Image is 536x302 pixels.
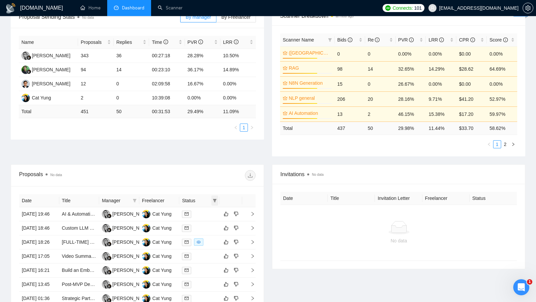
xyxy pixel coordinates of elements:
[289,49,331,57] a: ([GEOGRAPHIC_DATA]) NLP general
[234,225,239,231] span: dislike
[426,76,456,91] td: 0.00%
[32,66,70,73] div: [PERSON_NAME]
[487,76,517,91] td: 0.00%
[122,5,144,11] span: Dashboard
[185,77,220,91] td: 16.67%
[185,296,189,300] span: mail
[487,61,517,76] td: 64.69%
[81,39,106,46] span: Proposals
[185,268,189,272] span: mail
[149,49,185,63] td: 00:27:18
[19,13,180,21] span: Proposal Sending Stats
[21,80,30,88] img: DL
[328,38,332,42] span: filter
[107,284,112,289] img: gigradar-bm.png
[365,91,396,106] td: 20
[142,295,172,301] a: CYCat Yung
[337,37,352,43] span: Bids
[198,40,203,44] span: info-circle
[393,4,413,12] span: Connects:
[112,267,151,274] div: [PERSON_NAME]
[78,77,114,91] td: 12
[232,266,240,274] button: dislike
[19,263,59,278] td: [DATE] 16:21
[250,126,254,130] span: right
[327,35,333,45] span: filter
[232,252,240,260] button: dislike
[485,140,493,148] button: left
[501,140,509,148] li: 2
[59,263,99,278] td: Build an Embedded Chatbot for Pre-Indexed PDF Knowledge Base (RAG, Ollama/LangChain)
[503,37,508,42] span: info-circle
[426,61,456,76] td: 14.29%
[335,76,365,91] td: 15
[335,46,365,61] td: 0
[59,278,99,292] td: Post-MVP Development for Audiofy – AI-Powered Audio Analysis Platform
[114,5,119,10] span: dashboard
[396,106,426,122] td: 46.15%
[142,239,172,244] a: CYCat Yung
[112,295,151,302] div: [PERSON_NAME]
[186,14,211,20] span: By manager
[414,4,421,12] span: 101
[426,91,456,106] td: 9.71%
[211,196,218,206] span: filter
[102,224,110,232] img: IY
[82,16,94,19] span: No data
[78,36,114,49] th: Proposals
[439,37,444,42] span: info-circle
[245,226,255,230] span: right
[286,237,512,244] div: No data
[220,49,256,63] td: 10.50%
[197,240,201,244] span: eye
[221,14,251,20] span: By Freelancer
[59,249,99,263] td: Video Summarization System Development
[78,63,114,77] td: 94
[232,224,240,232] button: dislike
[375,192,422,205] th: Invitation Letter
[245,268,255,273] span: right
[523,3,533,13] button: setting
[220,91,256,105] td: 0.00%
[114,77,149,91] td: 0
[158,5,183,11] a: searchScanner
[220,105,256,118] td: 11.09 %
[59,207,99,221] td: AI & Automation Expert for Startup Efficiency Projects
[456,122,487,135] td: $ 33.70
[220,77,256,91] td: 0.00%
[188,40,203,45] span: PVR
[21,52,30,60] img: IY
[114,91,149,105] td: 0
[493,140,501,148] li: 1
[234,268,239,273] span: dislike
[102,211,151,216] a: IY[PERSON_NAME]
[185,91,220,105] td: 0.00%
[234,282,239,287] span: dislike
[487,142,491,146] span: left
[21,81,70,86] a: DL[PERSON_NAME]
[21,94,30,102] img: CY
[280,170,517,178] span: Invitations
[283,111,287,116] span: crown
[142,267,172,273] a: CYCat Yung
[59,235,99,249] td: [FULL-TIME] Senior Full-Stack AI Agent Engineer
[102,197,130,204] span: Manager
[78,91,114,105] td: 2
[422,192,470,205] th: Freelancer
[114,49,149,63] td: 36
[107,242,112,246] img: gigradar-bm.png
[185,282,189,286] span: mail
[487,46,517,61] td: 0.00%
[185,105,220,118] td: 29.49 %
[336,14,353,18] time: an hour ago
[107,256,112,260] img: gigradar-bm.png
[163,40,168,44] span: info-circle
[62,225,106,231] a: Custom LLM Chatbot
[222,266,230,274] button: like
[185,226,189,230] span: mail
[152,238,172,246] div: Cat Yung
[19,249,59,263] td: [DATE] 17:05
[152,252,172,260] div: Cat Yung
[487,91,517,106] td: 52.97%
[456,106,487,122] td: $17.20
